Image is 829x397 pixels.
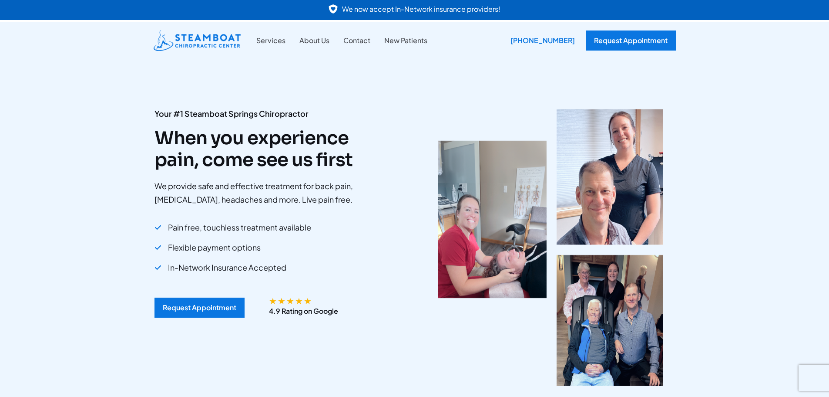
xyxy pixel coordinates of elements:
[292,35,336,46] a: About Us
[377,35,434,46] a: New Patients
[249,35,434,46] nav: Site Navigation
[269,297,312,304] div: 4.9/5
[154,180,383,206] p: We provide safe and effective treatment for back pain, [MEDICAL_DATA], headaches and more. Live p...
[269,297,277,304] span: ★
[154,298,245,318] a: Request Appointment
[168,220,311,235] span: Pain free, touchless treatment available
[154,30,241,51] img: Steamboat Chiropractic Center
[504,31,581,51] div: [PHONE_NUMBER]
[278,297,285,304] span: ★
[295,297,303,304] span: ★
[336,35,377,46] a: Contact
[168,240,261,255] span: Flexible payment options
[304,297,312,304] span: ★
[249,35,292,46] a: Services
[269,305,338,317] p: 4.9 Rating on Google
[163,304,236,311] div: Request Appointment
[154,127,383,171] h2: When you experience pain, come see us first
[586,31,676,51] a: Request Appointment
[504,31,577,51] a: [PHONE_NUMBER]
[286,297,294,304] span: ★
[154,109,309,119] strong: Your #1 Steamboat Springs Chiropractor
[168,260,286,275] span: In-Network Insurance Accepted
